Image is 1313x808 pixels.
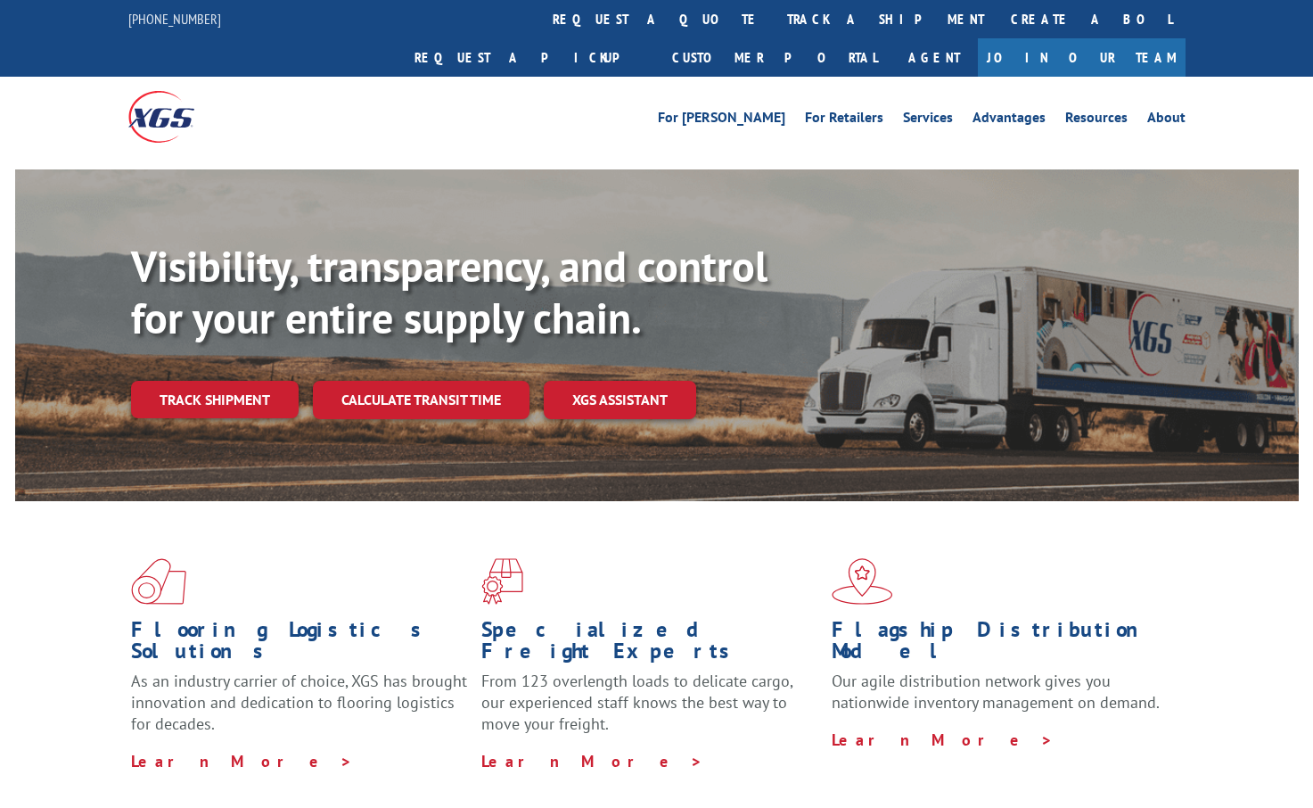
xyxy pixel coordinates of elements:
[128,10,221,28] a: [PHONE_NUMBER]
[131,381,299,418] a: Track shipment
[544,381,696,419] a: XGS ASSISTANT
[903,111,953,130] a: Services
[805,111,883,130] a: For Retailers
[313,381,529,419] a: Calculate transit time
[658,111,785,130] a: For [PERSON_NAME]
[832,558,893,605] img: xgs-icon-flagship-distribution-model-red
[978,38,1186,77] a: Join Our Team
[131,751,353,771] a: Learn More >
[131,619,468,671] h1: Flooring Logistics Solutions
[832,671,1160,713] span: Our agile distribution network gives you nationwide inventory management on demand.
[131,238,767,345] b: Visibility, transparency, and control for your entire supply chain.
[481,558,523,605] img: xgs-icon-focused-on-flooring-red
[131,671,467,734] span: As an industry carrier of choice, XGS has brought innovation and dedication to flooring logistics...
[1065,111,1128,130] a: Resources
[832,730,1054,750] a: Learn More >
[481,751,703,771] a: Learn More >
[659,38,890,77] a: Customer Portal
[890,38,978,77] a: Agent
[972,111,1046,130] a: Advantages
[1147,111,1186,130] a: About
[481,671,818,750] p: From 123 overlength loads to delicate cargo, our experienced staff knows the best way to move you...
[401,38,659,77] a: Request a pickup
[832,619,1169,671] h1: Flagship Distribution Model
[481,619,818,671] h1: Specialized Freight Experts
[131,558,186,605] img: xgs-icon-total-supply-chain-intelligence-red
